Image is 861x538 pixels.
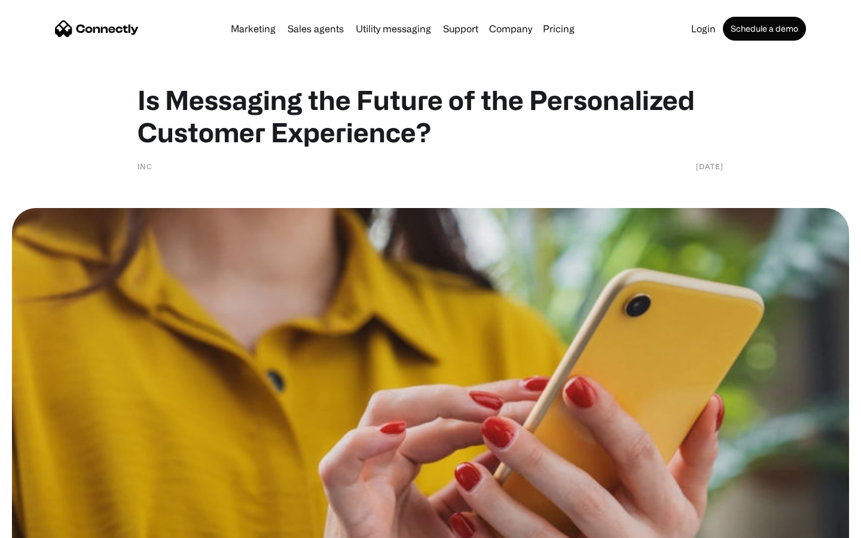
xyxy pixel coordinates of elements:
[226,24,280,33] a: Marketing
[538,24,579,33] a: Pricing
[138,160,152,172] div: Inc
[138,84,723,148] h1: Is Messaging the Future of the Personalized Customer Experience?
[438,24,483,33] a: Support
[351,24,436,33] a: Utility messaging
[723,17,806,41] a: Schedule a demo
[696,160,723,172] div: [DATE]
[686,24,720,33] a: Login
[283,24,349,33] a: Sales agents
[489,20,532,37] div: Company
